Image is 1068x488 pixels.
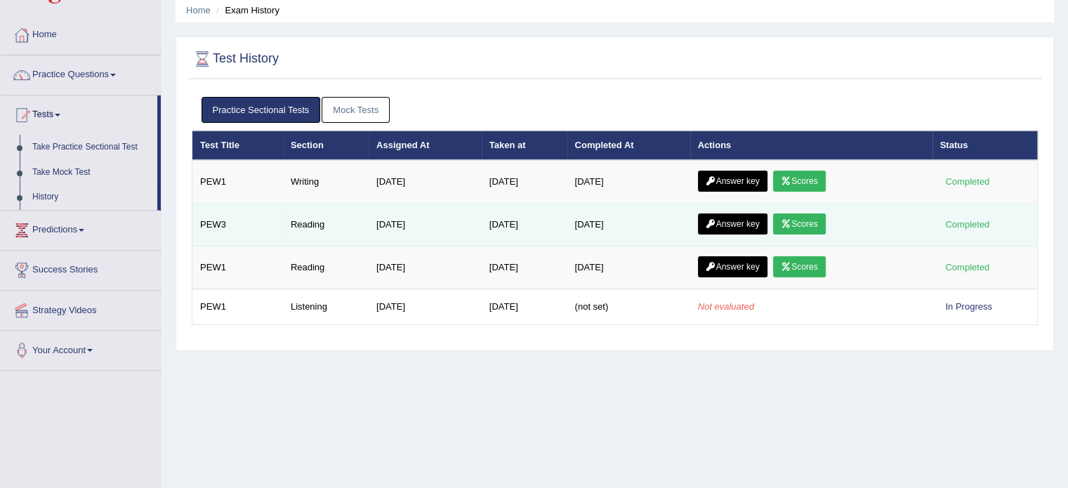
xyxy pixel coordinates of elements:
td: [DATE] [482,160,567,204]
th: Actions [690,131,932,160]
em: Not evaluated [698,301,754,312]
td: [DATE] [567,204,690,246]
a: Home [1,15,161,51]
td: Writing [283,160,369,204]
a: Scores [773,171,825,192]
a: Take Practice Sectional Test [26,135,157,160]
a: Tests [1,95,157,131]
th: Section [283,131,369,160]
a: Predictions [1,211,161,246]
td: [DATE] [369,289,482,325]
td: [DATE] [567,160,690,204]
a: Success Stories [1,251,161,286]
a: Answer key [698,213,767,235]
th: Test Title [192,131,283,160]
td: [DATE] [482,204,567,246]
td: PEW1 [192,160,283,204]
td: Reading [283,204,369,246]
td: Reading [283,246,369,289]
td: PEW3 [192,204,283,246]
td: [DATE] [369,246,482,289]
a: Practice Questions [1,55,161,91]
a: Take Mock Test [26,160,157,185]
a: Answer key [698,256,767,277]
a: Mock Tests [322,97,390,123]
a: Scores [773,213,825,235]
th: Completed At [567,131,690,160]
a: History [26,185,157,210]
td: Listening [283,289,369,325]
a: Answer key [698,171,767,192]
a: Home [186,5,211,15]
th: Taken at [482,131,567,160]
h2: Test History [192,48,279,70]
a: Your Account [1,331,161,366]
li: Exam History [213,4,279,17]
th: Assigned At [369,131,482,160]
span: (not set) [575,301,609,312]
div: Completed [940,217,995,232]
div: Completed [940,260,995,275]
th: Status [932,131,1038,160]
td: [DATE] [369,160,482,204]
td: [DATE] [482,246,567,289]
td: [DATE] [482,289,567,325]
td: [DATE] [567,246,690,289]
div: Completed [940,174,995,189]
td: PEW1 [192,246,283,289]
div: In Progress [940,299,998,314]
td: PEW1 [192,289,283,325]
a: Scores [773,256,825,277]
a: Practice Sectional Tests [202,97,321,123]
a: Strategy Videos [1,291,161,326]
td: [DATE] [369,204,482,246]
